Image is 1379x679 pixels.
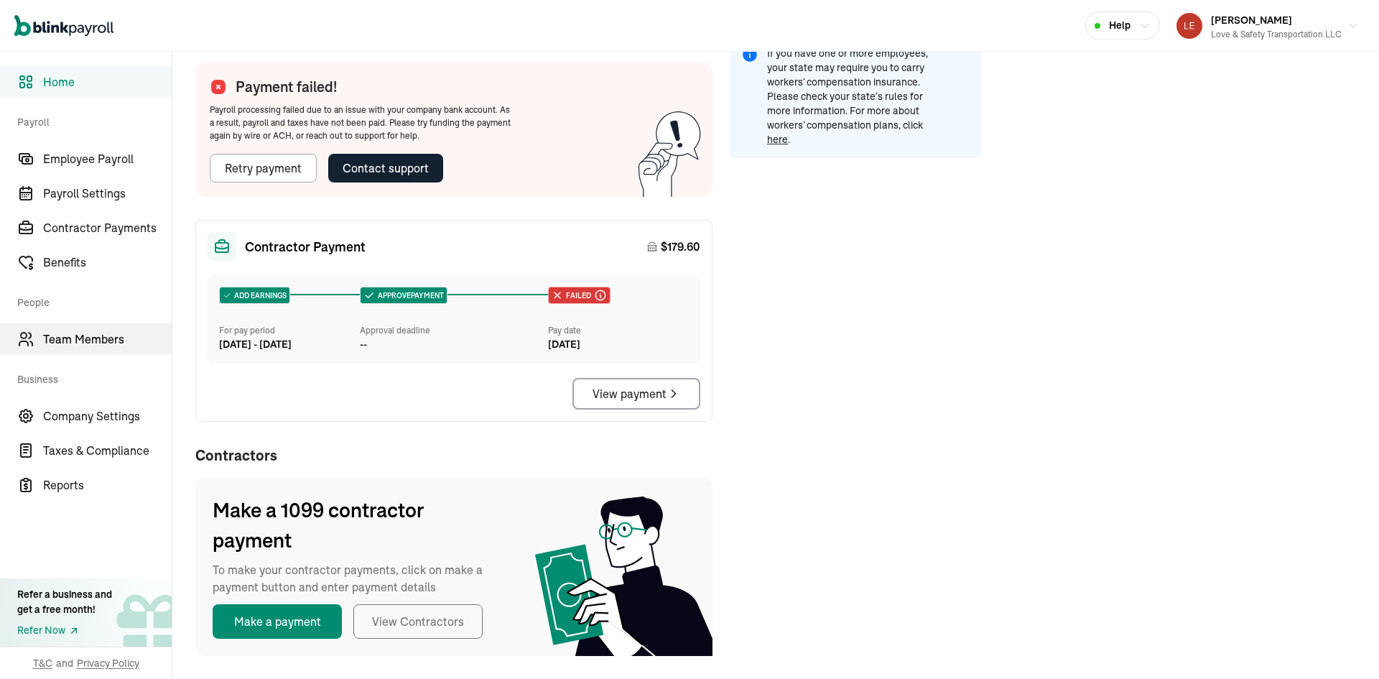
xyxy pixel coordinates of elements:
div: ADD EARNINGS [220,287,289,303]
button: View Contractors [353,604,483,639]
span: Company Settings [43,407,172,425]
div: Contact support [343,160,429,177]
div: Love & Safety Transportation LLC [1211,28,1342,41]
span: To make your contractor payments, click on make a payment button and enter payment details [213,561,500,596]
span: Contractor Payment [245,237,366,257]
a: Refer Now [17,623,112,638]
div: -- [360,337,367,352]
div: Refer a business and get a free month! [17,587,112,617]
button: [PERSON_NAME]Love & Safety Transportation LLC [1171,8,1365,44]
span: Contractors [195,445,712,466]
div: Retry payment [225,160,302,177]
span: Payroll Settings [43,185,172,202]
span: If you have one or more employees, your state may require you to carry workers’ compensation insu... [767,46,938,147]
span: Reports [43,476,172,494]
div: For pay period [219,324,360,337]
span: Business [17,358,163,397]
button: View payment [572,378,700,410]
nav: Global [14,5,113,47]
div: [DATE] - [DATE] [219,337,360,352]
span: Benefits [43,254,172,271]
button: Contact support [328,154,443,183]
div: Pay date [548,324,689,337]
span: T&C [33,656,52,670]
span: Home [43,73,172,91]
span: Employee Payroll [43,150,172,167]
div: [DATE] [548,337,689,352]
span: Payment failed! [236,76,337,98]
span: APPROVE PAYMENT [375,290,444,301]
div: Payroll processing failed due to an issue with your company bank account. As a result, payroll an... [210,103,511,142]
span: Make a 1099 contractor payment [213,495,500,555]
div: View payment [593,385,681,402]
span: Help [1109,18,1130,33]
span: Privacy Policy [77,656,139,670]
button: Make a payment [213,604,342,639]
button: Retry payment [210,154,317,183]
span: Failed [563,290,591,301]
div: Approval deadline [360,324,542,337]
span: Team Members [43,331,172,348]
span: Taxes & Compliance [43,442,172,459]
a: here [767,133,788,146]
span: $ 179.60 [661,238,700,255]
span: Payroll [17,101,163,140]
iframe: Chat Widget [1140,524,1379,679]
span: People [17,281,163,320]
span: [PERSON_NAME] [1211,14,1292,27]
span: Contractor Payments [43,219,172,236]
button: Help [1085,11,1160,40]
